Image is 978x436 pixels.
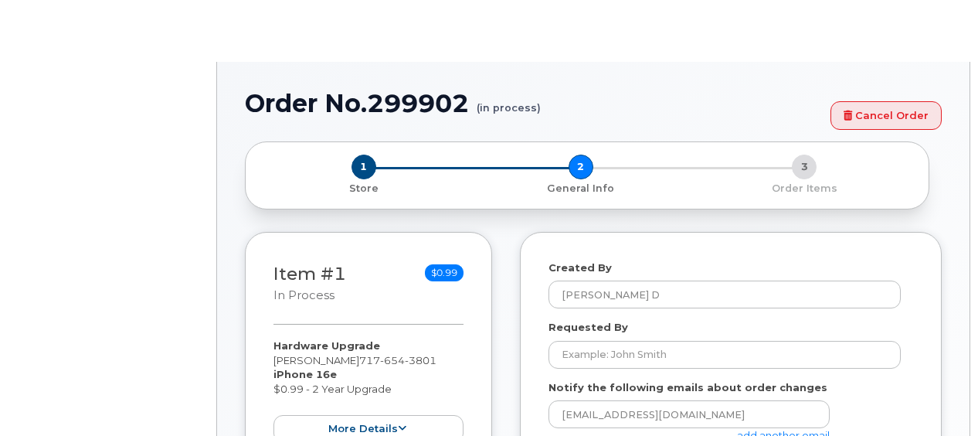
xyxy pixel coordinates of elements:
[548,261,612,275] label: Created By
[548,341,901,369] input: Example: John Smith
[405,354,436,366] span: 3801
[245,90,823,117] h1: Order No.299902
[258,179,469,196] a: 1 Store
[273,368,337,380] strong: iPhone 16e
[351,155,376,179] span: 1
[548,380,827,395] label: Notify the following emails about order changes
[264,182,463,196] p: Store
[477,90,541,114] small: (in process)
[548,320,628,335] label: Requested By
[273,288,334,302] small: in process
[380,354,405,366] span: 654
[830,101,942,130] a: Cancel Order
[359,354,436,366] span: 717
[548,400,830,428] input: Example: john@appleseed.com
[273,264,346,304] h3: Item #1
[273,339,380,352] strong: Hardware Upgrade
[425,264,464,281] span: $0.99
